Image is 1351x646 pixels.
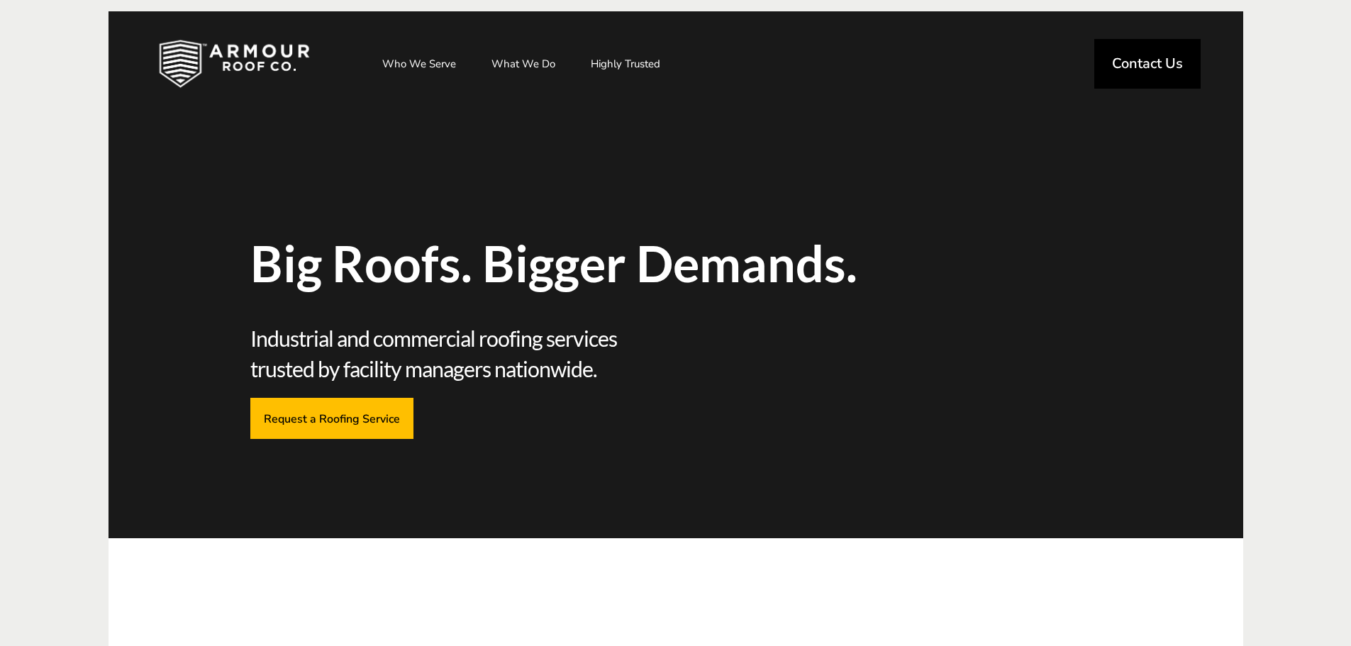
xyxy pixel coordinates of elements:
[1112,57,1183,71] span: Contact Us
[577,46,674,82] a: Highly Trusted
[477,46,569,82] a: What We Do
[264,411,400,425] span: Request a Roofing Service
[368,46,470,82] a: Who We Serve
[250,238,882,288] span: Big Roofs. Bigger Demands.
[136,28,332,99] img: Industrial and Commercial Roofing Company | Armour Roof Co.
[250,398,413,438] a: Request a Roofing Service
[250,323,671,384] span: Industrial and commercial roofing services trusted by facility managers nationwide.
[1094,39,1201,89] a: Contact Us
